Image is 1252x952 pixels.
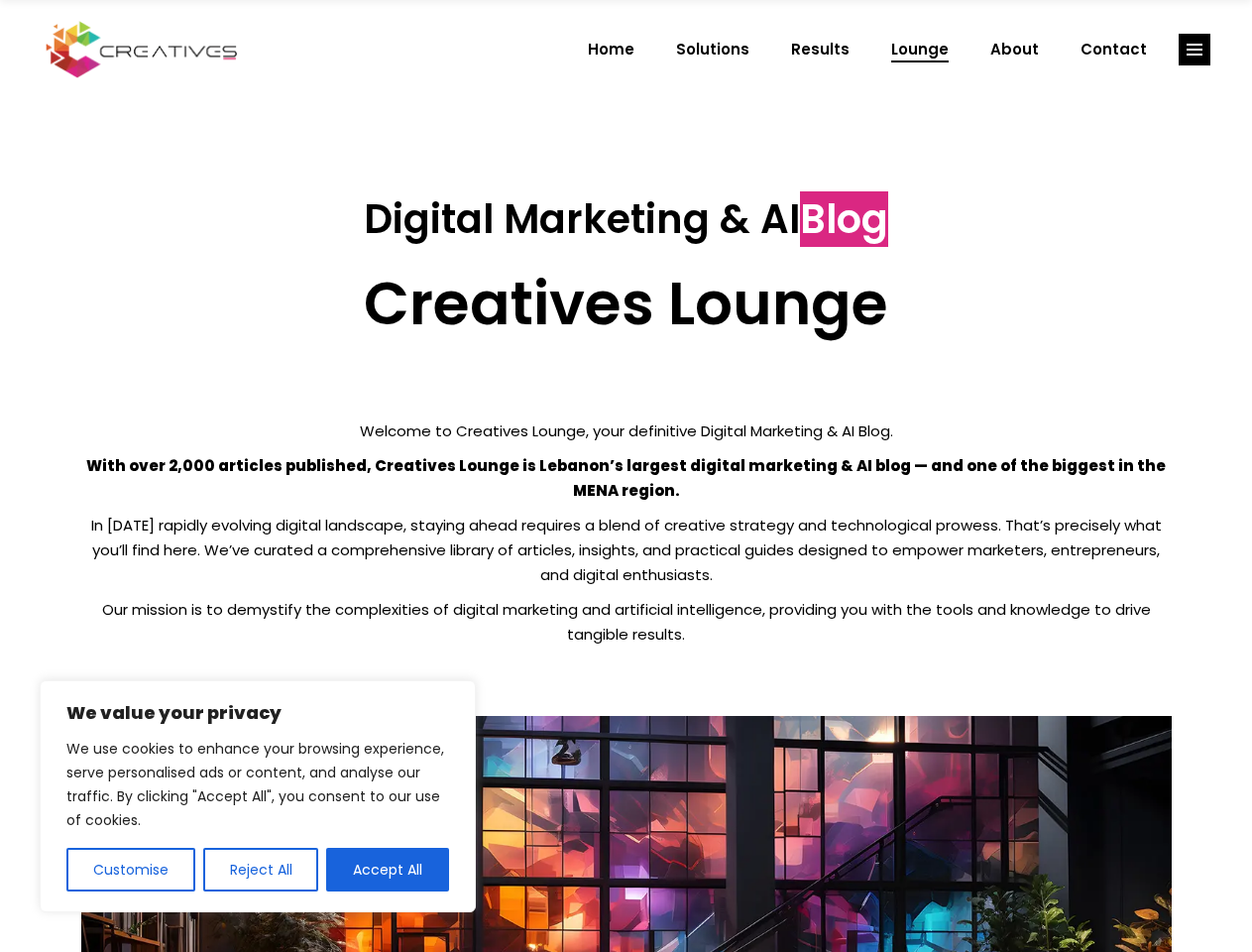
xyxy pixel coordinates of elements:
[791,24,850,75] span: Results
[86,455,1166,501] strong: With over 2,000 articles published, Creatives Lounge is Lebanon’s largest digital marketing & AI ...
[990,24,1039,75] span: About
[81,513,1172,587] p: In [DATE] rapidly evolving digital landscape, staying ahead requires a blend of creative strategy...
[676,24,749,75] span: Solutions
[567,24,655,75] a: Home
[81,268,1172,339] h2: Creatives Lounge
[891,24,949,75] span: Lounge
[42,19,242,80] img: Creatives
[66,737,449,832] p: We use cookies to enhance your browsing experience, serve personalised ads or content, and analys...
[81,195,1172,243] h3: Digital Marketing & AI
[1060,24,1168,75] a: Contact
[66,701,449,725] p: We value your privacy
[969,24,1060,75] a: About
[326,848,449,892] button: Accept All
[770,24,870,75] a: Results
[66,848,195,892] button: Customise
[1179,34,1210,65] a: link
[588,24,634,75] span: Home
[655,24,770,75] a: Solutions
[800,191,888,247] span: Blog
[1081,24,1147,75] span: Contact
[81,597,1172,647] p: Our mission is to demystify the complexities of digital marketing and artificial intelligence, pr...
[81,418,1172,443] p: Welcome to Creatives Lounge, your definitive Digital Marketing & AI Blog.
[40,680,476,912] div: We value your privacy
[203,848,319,892] button: Reject All
[870,24,969,75] a: Lounge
